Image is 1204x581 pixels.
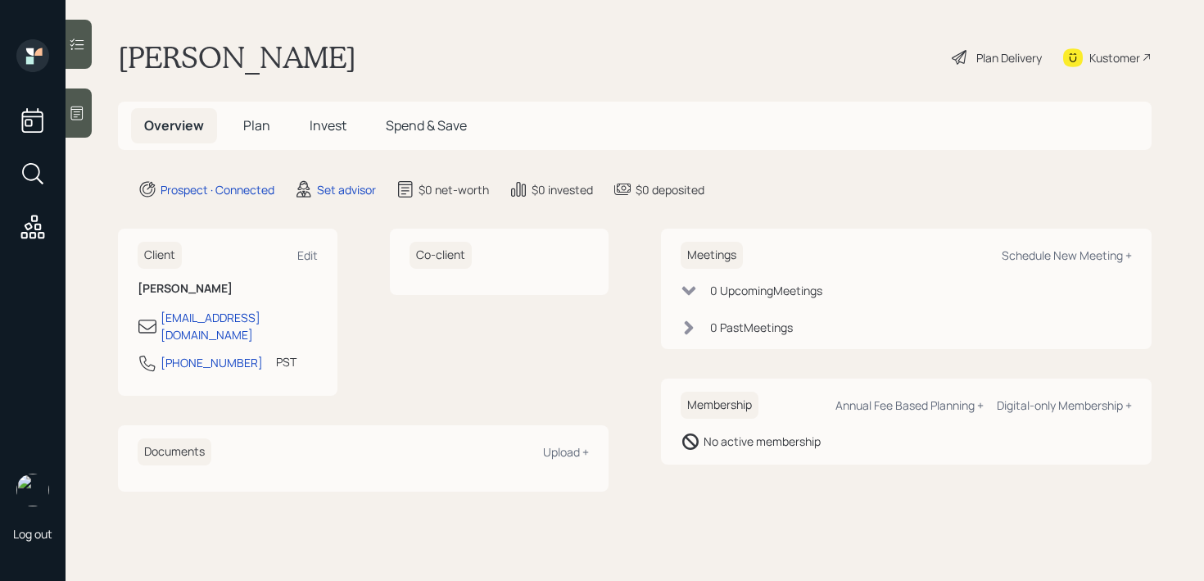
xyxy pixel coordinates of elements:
[317,181,376,198] div: Set advisor
[138,242,182,269] h6: Client
[118,39,356,75] h1: [PERSON_NAME]
[710,319,793,336] div: 0 Past Meeting s
[976,49,1042,66] div: Plan Delivery
[710,282,822,299] div: 0 Upcoming Meeting s
[16,474,49,506] img: retirable_logo.png
[13,526,52,542] div: Log out
[704,433,821,450] div: No active membership
[161,354,263,371] div: [PHONE_NUMBER]
[144,116,204,134] span: Overview
[243,116,270,134] span: Plan
[138,438,211,465] h6: Documents
[681,242,743,269] h6: Meetings
[419,181,489,198] div: $0 net-worth
[1002,247,1132,263] div: Schedule New Meeting +
[310,116,346,134] span: Invest
[410,242,472,269] h6: Co-client
[997,397,1132,413] div: Digital-only Membership +
[543,444,589,460] div: Upload +
[161,309,318,343] div: [EMAIL_ADDRESS][DOMAIN_NAME]
[297,247,318,263] div: Edit
[681,392,758,419] h6: Membership
[138,282,318,296] h6: [PERSON_NAME]
[835,397,984,413] div: Annual Fee Based Planning +
[276,353,296,370] div: PST
[386,116,467,134] span: Spend & Save
[532,181,593,198] div: $0 invested
[1089,49,1140,66] div: Kustomer
[161,181,274,198] div: Prospect · Connected
[636,181,704,198] div: $0 deposited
